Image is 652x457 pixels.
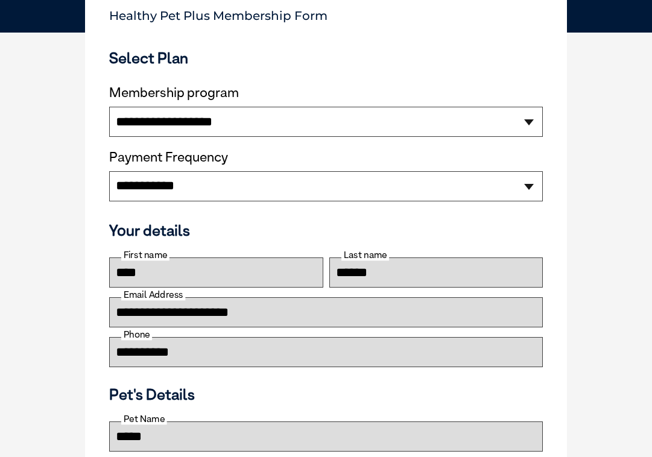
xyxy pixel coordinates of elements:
h3: Your details [109,221,543,239]
h3: Pet's Details [104,385,548,403]
label: Membership program [109,85,543,101]
h3: Select Plan [109,49,543,67]
label: Last name [341,250,389,260]
label: Email Address [121,289,185,300]
p: Healthy Pet Plus Membership Form [109,3,543,23]
label: Phone [121,329,152,340]
label: Payment Frequency [109,150,228,165]
label: First name [121,250,169,260]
